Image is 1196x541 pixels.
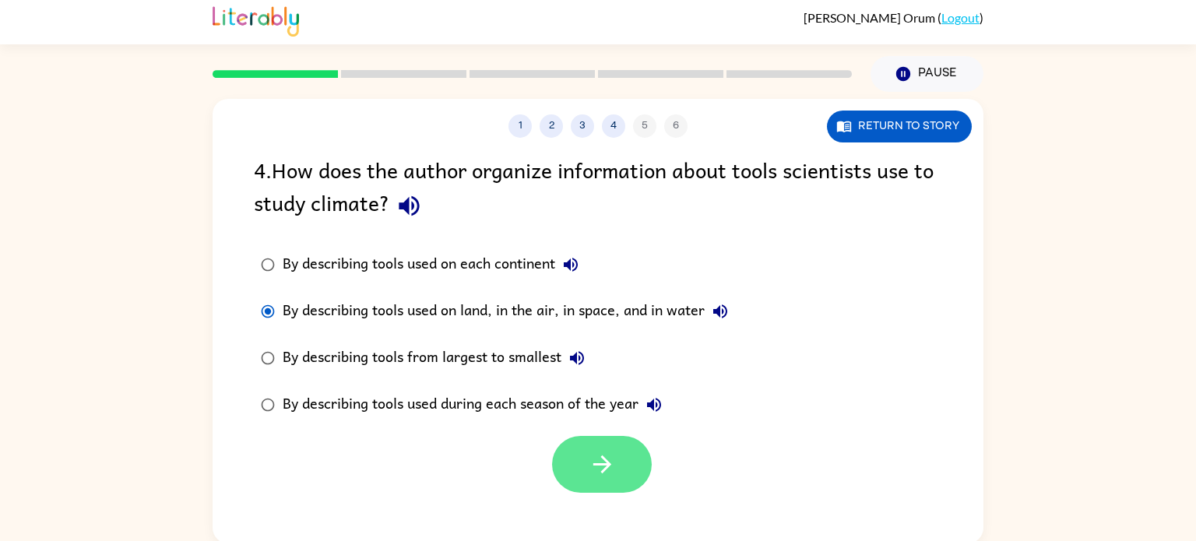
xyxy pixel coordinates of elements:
[941,10,980,25] a: Logout
[213,2,299,37] img: Literably
[561,343,593,374] button: By describing tools from largest to smallest
[827,111,972,142] button: Return to story
[283,343,593,374] div: By describing tools from largest to smallest
[555,249,586,280] button: By describing tools used on each continent
[571,114,594,138] button: 3
[638,389,670,420] button: By describing tools used during each season of the year
[602,114,625,138] button: 4
[871,56,983,92] button: Pause
[283,296,736,327] div: By describing tools used on land, in the air, in space, and in water
[283,389,670,420] div: By describing tools used during each season of the year
[705,296,736,327] button: By describing tools used on land, in the air, in space, and in water
[804,10,983,25] div: ( )
[804,10,937,25] span: [PERSON_NAME] Orum
[283,249,586,280] div: By describing tools used on each continent
[508,114,532,138] button: 1
[540,114,563,138] button: 2
[254,153,942,226] div: 4 . How does the author organize information about tools scientists use to study climate?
